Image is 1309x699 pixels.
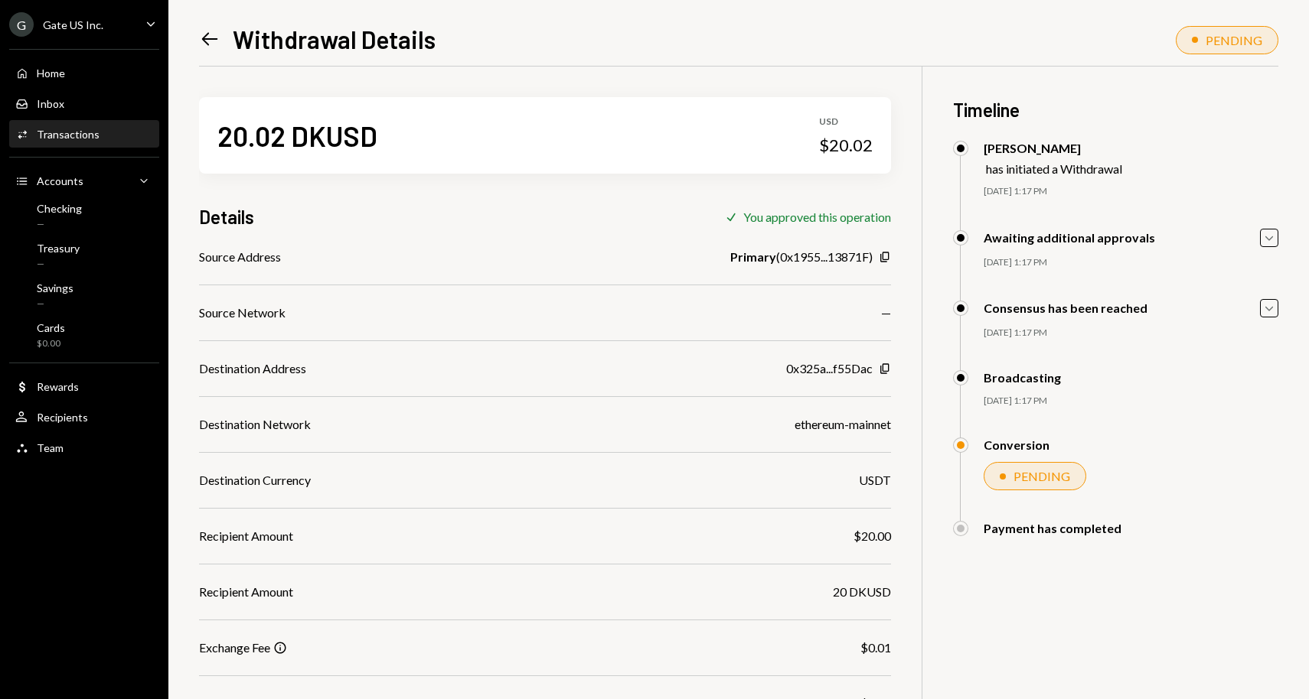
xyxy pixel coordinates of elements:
[9,237,159,274] a: Treasury—
[37,67,65,80] div: Home
[819,135,873,156] div: $20.02
[9,434,159,461] a: Team
[984,256,1278,269] div: [DATE] 1:17 PM
[984,437,1049,452] div: Conversion
[199,583,293,601] div: Recipient Amount
[984,230,1155,245] div: Awaiting additional approvals
[881,304,891,322] div: —
[743,210,891,224] div: You approved this operation
[9,89,159,117] a: Inbox
[795,415,891,434] div: ethereum-mainnet
[37,380,79,393] div: Rewards
[43,18,103,31] div: Gate US Inc.
[199,471,311,489] div: Destination Currency
[37,128,100,141] div: Transactions
[730,248,873,266] div: ( 0x1955...13871F )
[199,415,311,434] div: Destination Network
[9,277,159,314] a: Savings—
[9,120,159,148] a: Transactions
[199,639,270,657] div: Exchange Fee
[199,527,293,545] div: Recipient Amount
[199,304,286,322] div: Source Network
[199,204,254,229] h3: Details
[37,321,65,334] div: Cards
[9,12,34,37] div: G
[984,370,1061,385] div: Broadcasting
[833,583,891,601] div: 20 DKUSD
[854,527,891,545] div: $20.00
[984,395,1278,408] div: [DATE] 1:17 PM
[37,174,83,187] div: Accounts
[37,297,73,310] div: —
[819,115,873,128] div: USD
[233,24,436,54] h1: Withdrawal Details
[1014,469,1070,483] div: PENDING
[37,97,64,110] div: Inbox
[37,441,64,454] div: Team
[37,281,73,294] div: Savings
[217,119,377,153] div: 20.02 DKUSD
[199,359,306,378] div: Destination Address
[199,248,281,266] div: Source Address
[730,248,776,266] b: Primary
[984,327,1278,340] div: [DATE] 1:17 PM
[37,242,80,255] div: Treasury
[984,185,1278,198] div: [DATE] 1:17 PM
[37,202,82,215] div: Checking
[986,161,1122,176] div: has initiated a Withdrawal
[984,301,1147,315] div: Consensus has been reached
[953,97,1278,122] h3: Timeline
[37,258,80,271] div: —
[1206,33,1262,47] div: PENDING
[37,218,82,231] div: —
[859,471,891,489] div: USDT
[9,59,159,86] a: Home
[9,197,159,234] a: Checking—
[9,167,159,194] a: Accounts
[9,372,159,400] a: Rewards
[984,521,1121,535] div: Payment has completed
[860,639,891,657] div: $0.01
[37,411,88,424] div: Recipients
[37,337,65,350] div: $0.00
[9,403,159,431] a: Recipients
[9,317,159,353] a: Cards$0.00
[786,359,873,378] div: 0x325a...f55Dac
[984,141,1122,155] div: [PERSON_NAME]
